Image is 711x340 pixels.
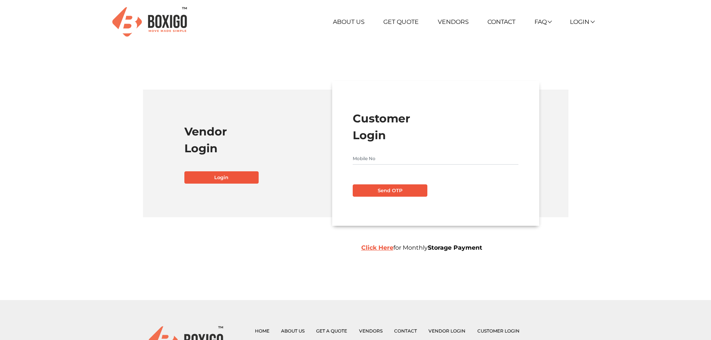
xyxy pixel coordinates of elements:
[570,18,594,25] a: Login
[184,123,350,157] h1: Vendor Login
[477,328,520,334] a: Customer Login
[333,18,365,25] a: About Us
[534,18,551,25] a: FAQ
[353,184,427,197] button: Send OTP
[184,171,259,184] a: Login
[356,243,568,252] div: for Monthly
[361,244,393,251] a: Click Here
[487,18,515,25] a: Contact
[428,244,482,251] b: Storage Payment
[383,18,419,25] a: Get Quote
[394,328,417,334] a: Contact
[255,328,269,334] a: Home
[281,328,305,334] a: About Us
[316,328,347,334] a: Get a Quote
[428,328,465,334] a: Vendor Login
[359,328,383,334] a: Vendors
[353,110,518,144] h1: Customer Login
[438,18,469,25] a: Vendors
[112,7,187,37] img: Boxigo
[353,153,518,165] input: Mobile No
